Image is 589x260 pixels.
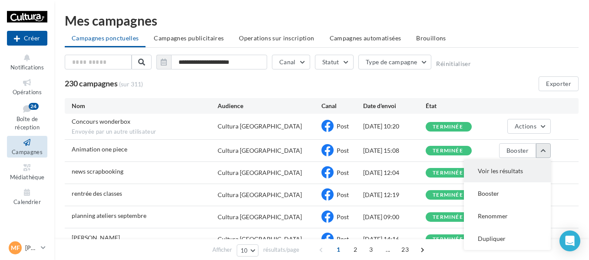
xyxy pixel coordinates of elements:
[363,213,426,221] div: [DATE] 09:00
[72,145,127,153] span: Animation one piece
[398,243,412,257] span: 23
[7,161,47,182] a: Médiathèque
[363,235,426,244] div: [DATE] 14:16
[13,198,41,205] span: Calendrier
[499,143,536,158] button: Booster
[358,55,432,69] button: Type de campagne
[7,101,47,133] a: Boîte de réception24
[15,115,40,131] span: Boîte de réception
[363,146,426,155] div: [DATE] 15:08
[363,102,426,110] div: Date d'envoi
[337,122,349,130] span: Post
[72,102,218,110] div: Nom
[272,55,310,69] button: Canal
[72,118,130,125] span: Concours wonderbox
[218,122,302,131] div: Cultura [GEOGRAPHIC_DATA]
[7,51,47,72] button: Notifications
[65,14,579,27] div: Mes campagnes
[539,76,579,91] button: Exporter
[154,34,224,42] span: Campagnes publicitaires
[433,237,463,242] div: terminée
[241,247,248,254] span: 10
[426,102,488,110] div: État
[7,240,47,256] a: MF [PERSON_NAME]
[315,55,354,69] button: Statut
[10,64,44,71] span: Notifications
[337,191,349,198] span: Post
[507,119,551,134] button: Actions
[218,102,322,110] div: Audience
[363,168,426,177] div: [DATE] 12:04
[12,148,43,155] span: Campagnes
[7,31,47,46] button: Créer
[218,168,302,177] div: Cultura [GEOGRAPHIC_DATA]
[337,169,349,176] span: Post
[72,212,146,219] span: planning ateliers septembre
[218,235,302,244] div: Cultura [GEOGRAPHIC_DATA]
[433,214,463,220] div: terminée
[7,186,47,207] a: Calendrier
[464,205,551,227] button: Renommer
[433,192,463,198] div: terminée
[436,60,471,67] button: Réinitialiser
[364,243,378,257] span: 3
[464,182,551,205] button: Booster
[464,227,551,250] button: Dupliquer
[7,136,47,157] a: Campagnes
[72,128,218,136] span: Envoyée par un autre utilisateur
[119,80,143,89] span: (sur 311)
[331,243,345,257] span: 1
[218,191,302,199] div: Cultura [GEOGRAPHIC_DATA]
[433,148,463,154] div: terminée
[433,124,463,130] div: terminée
[330,34,401,42] span: Campagnes automatisées
[7,76,47,97] a: Opérations
[239,34,314,42] span: Operations sur inscription
[321,102,363,110] div: Canal
[25,244,37,252] p: [PERSON_NAME]
[218,213,302,221] div: Cultura [GEOGRAPHIC_DATA]
[237,244,259,257] button: 10
[13,89,42,95] span: Opérations
[10,174,45,181] span: Médiathèque
[72,168,123,175] span: news scrapbooking
[11,244,20,252] span: MF
[433,170,463,176] div: terminée
[263,246,299,254] span: résultats/page
[381,243,395,257] span: ...
[337,213,349,221] span: Post
[559,230,580,251] div: Open Intercom Messenger
[363,191,426,199] div: [DATE] 12:19
[464,160,551,182] button: Voir les résultats
[337,147,349,154] span: Post
[29,103,39,110] div: 24
[72,190,122,197] span: rentrée des classes
[348,243,362,257] span: 2
[212,246,232,254] span: Afficher
[416,34,446,42] span: Brouillons
[515,122,536,130] span: Actions
[337,235,349,243] span: Post
[363,122,426,131] div: [DATE] 10:20
[65,79,118,88] span: 230 campagnes
[7,31,47,46] div: Nouvelle campagne
[72,234,120,241] span: sabrina carpenters
[218,146,302,155] div: Cultura [GEOGRAPHIC_DATA]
